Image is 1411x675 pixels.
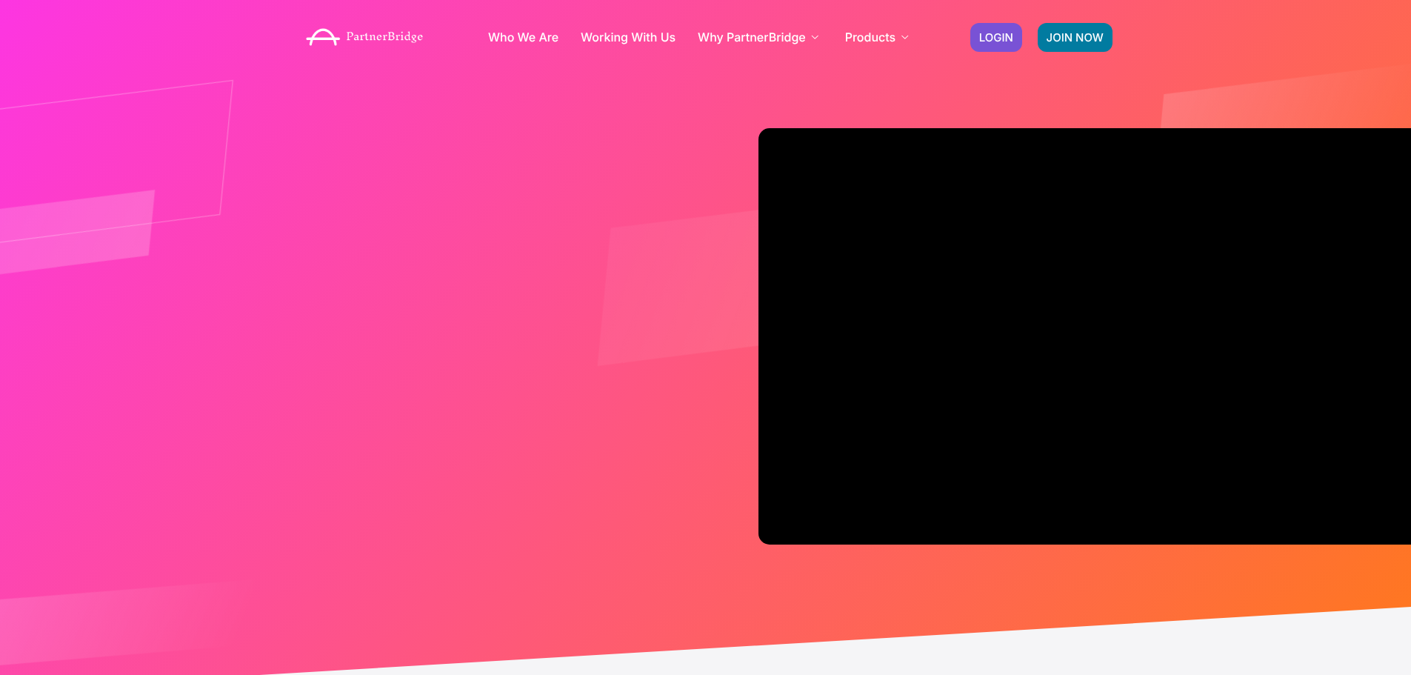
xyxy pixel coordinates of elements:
a: Working With Us [581,31,676,43]
a: LOGIN [970,23,1022,52]
a: Products [845,31,913,43]
span: JOIN NOW [1047,32,1104,43]
a: Who We Are [488,31,558,43]
a: Why PartnerBridge [698,31,823,43]
a: JOIN NOW [1038,23,1113,52]
span: LOGIN [979,32,1013,43]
